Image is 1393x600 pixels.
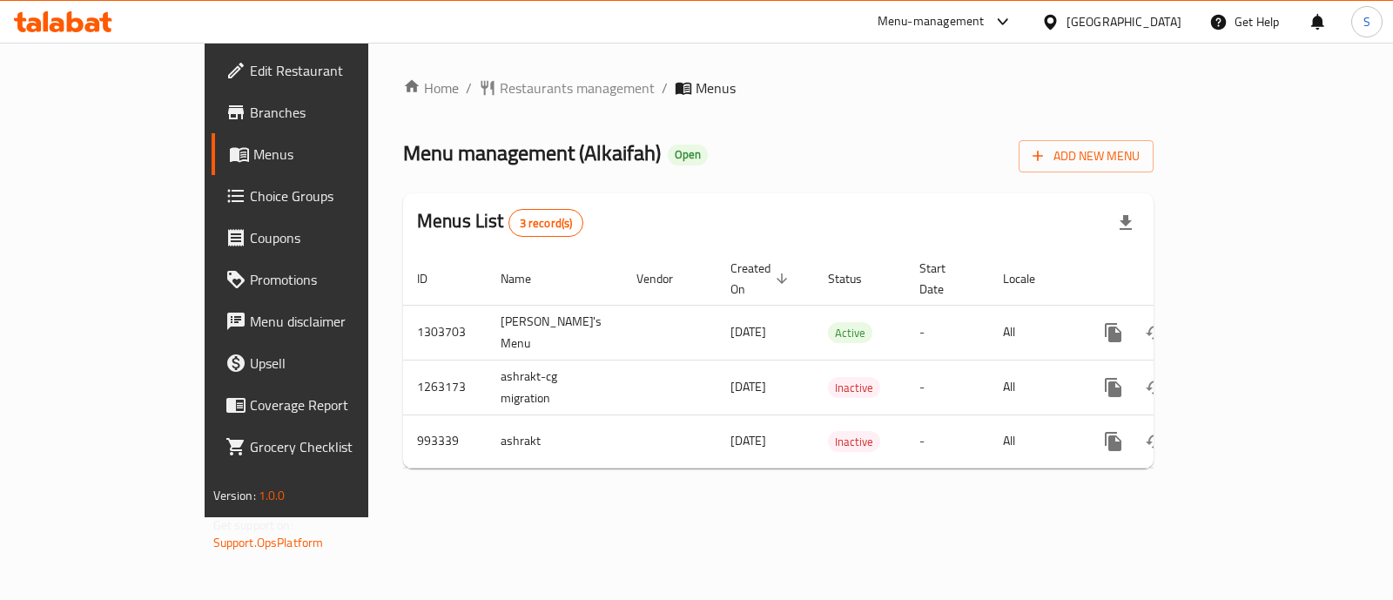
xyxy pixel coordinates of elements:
span: Locale [1003,268,1058,289]
td: 1263173 [403,360,487,415]
a: Coupons [212,217,437,259]
td: 993339 [403,415,487,468]
td: All [989,305,1079,360]
span: S [1363,12,1370,31]
span: Start Date [919,258,968,300]
span: Active [828,323,872,343]
td: - [905,305,989,360]
a: Restaurants management [479,78,655,98]
td: - [905,360,989,415]
td: All [989,360,1079,415]
span: Branches [250,102,423,123]
span: Status [828,268,885,289]
button: more [1093,367,1134,408]
span: Grocery Checklist [250,436,423,457]
span: Menus [696,78,736,98]
a: Menus [212,133,437,175]
a: Branches [212,91,437,133]
td: - [905,415,989,468]
td: All [989,415,1079,468]
table: enhanced table [403,253,1274,469]
span: Inactive [828,432,880,452]
span: Inactive [828,378,880,398]
button: Change Status [1134,421,1176,462]
span: [DATE] [730,429,766,452]
span: Restaurants management [500,78,655,98]
button: more [1093,312,1134,354]
span: Get support on: [213,514,293,536]
div: Total records count [508,209,584,237]
span: [DATE] [730,320,766,343]
span: Upsell [250,353,423,374]
span: Name [501,268,554,289]
li: / [466,78,472,98]
div: Inactive [828,377,880,398]
nav: breadcrumb [403,78,1154,98]
span: [DATE] [730,375,766,398]
div: Menu-management [878,11,985,32]
li: / [662,78,668,98]
a: Choice Groups [212,175,437,217]
span: Menus [253,144,423,165]
div: Export file [1105,202,1147,244]
h2: Menus List [417,208,583,237]
span: 3 record(s) [509,215,583,232]
a: Promotions [212,259,437,300]
a: Coverage Report [212,384,437,426]
a: Support.OpsPlatform [213,531,324,554]
th: Actions [1079,253,1274,306]
button: Add New Menu [1019,140,1154,172]
span: Coupons [250,227,423,248]
div: Inactive [828,431,880,452]
td: [PERSON_NAME]'s Menu [487,305,622,360]
span: Created On [730,258,793,300]
div: Active [828,322,872,343]
span: Promotions [250,269,423,290]
td: ashrakt [487,415,622,468]
a: Menu disclaimer [212,300,437,342]
a: Grocery Checklist [212,426,437,468]
span: Version: [213,484,256,507]
span: 1.0.0 [259,484,286,507]
a: Upsell [212,342,437,384]
span: Open [668,147,708,162]
span: Menu disclaimer [250,311,423,332]
button: Change Status [1134,312,1176,354]
div: Open [668,145,708,165]
span: Coverage Report [250,394,423,415]
span: Vendor [636,268,696,289]
td: ashrakt-cg migration [487,360,622,415]
span: Add New Menu [1033,145,1140,167]
span: Menu management ( Alkaifah ) [403,133,661,172]
span: Choice Groups [250,185,423,206]
div: [GEOGRAPHIC_DATA] [1067,12,1181,31]
button: more [1093,421,1134,462]
span: ID [417,268,450,289]
a: Edit Restaurant [212,50,437,91]
span: Edit Restaurant [250,60,423,81]
td: 1303703 [403,305,487,360]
